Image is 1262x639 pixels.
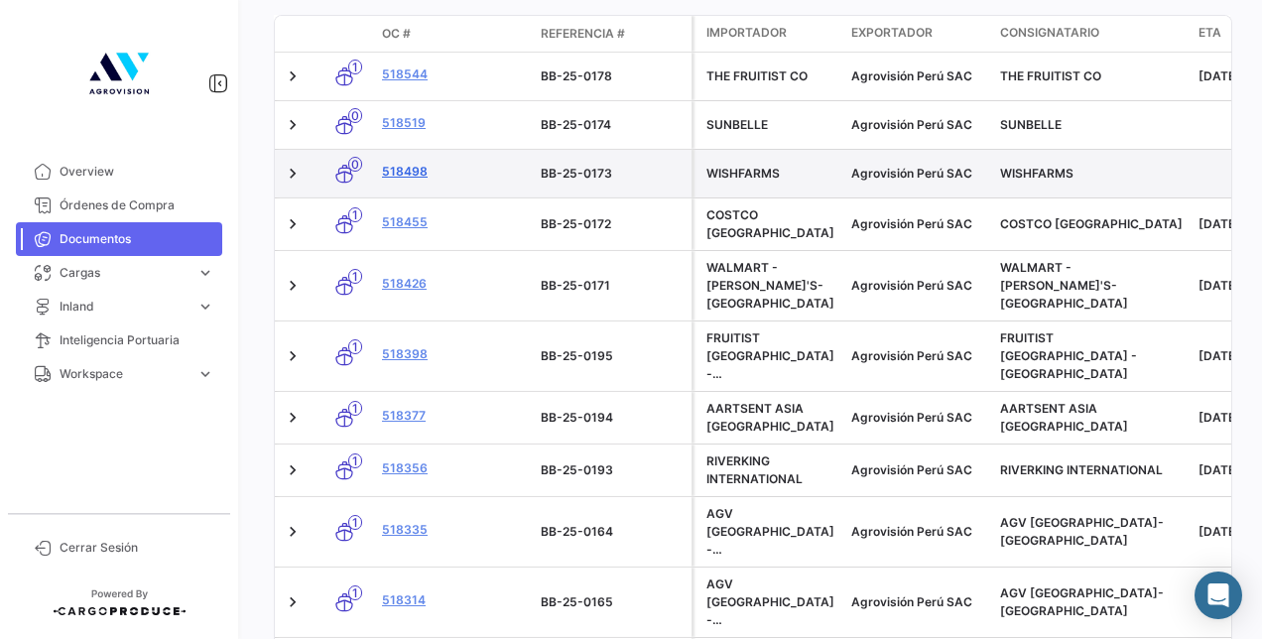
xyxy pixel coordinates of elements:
div: Agrovisión Perú SAC [851,116,984,134]
a: Expand/Collapse Row [283,346,303,366]
span: Cerrar Sesión [60,539,214,557]
a: Expand/Collapse Row [283,66,303,86]
div: THE FRUITIST CO [706,67,835,85]
span: SUNBELLE [1000,117,1062,132]
a: 518544 [382,65,525,83]
a: Expand/Collapse Row [283,276,303,296]
span: 1 [348,207,362,222]
span: WALMART - SAM'S-CHINA [1000,260,1128,311]
div: Agrovisión Perú SAC [851,523,984,541]
div: Agrovisión Perú SAC [851,277,984,295]
div: BB-25-0194 [541,409,684,427]
div: BB-25-0195 [541,347,684,365]
a: Expand/Collapse Row [283,460,303,480]
div: Agrovisión Perú SAC [851,347,984,365]
a: 518498 [382,163,525,181]
span: expand_more [196,264,214,282]
a: Documentos [16,222,222,256]
div: WALMART - [PERSON_NAME]'S-[GEOGRAPHIC_DATA] [706,259,835,313]
datatable-header-cell: Importador [694,16,843,52]
div: WISHFARMS [706,165,835,183]
span: THE FRUITIST CO [1000,68,1101,83]
a: Expand/Collapse Row [283,592,303,612]
div: BB-25-0172 [541,215,684,233]
a: Expand/Collapse Row [283,522,303,542]
a: 518426 [382,275,525,293]
span: Documentos [60,230,214,248]
span: OC # [382,25,411,43]
span: Importador [706,24,787,42]
div: AGV [GEOGRAPHIC_DATA]-[GEOGRAPHIC_DATA] [706,505,835,559]
span: 1 [348,401,362,416]
div: Agrovisión Perú SAC [851,215,984,233]
a: 518335 [382,521,525,539]
datatable-header-cell: Exportador [843,16,992,52]
a: Expand/Collapse Row [283,115,303,135]
span: Consignatario [1000,24,1099,42]
span: 1 [348,60,362,74]
span: 1 [348,269,362,284]
div: BB-25-0164 [541,523,684,541]
a: 518356 [382,459,525,477]
span: 0 [348,157,362,172]
a: 518519 [382,114,525,132]
span: COSTCO TAIWAN [1000,216,1183,231]
div: Agrovisión Perú SAC [851,593,984,611]
a: 518455 [382,213,525,231]
div: AGV [GEOGRAPHIC_DATA]-[GEOGRAPHIC_DATA] [706,575,835,629]
datatable-header-cell: Modo de Transporte [315,26,374,42]
div: SUNBELLE [706,116,835,134]
span: Cargas [60,264,189,282]
div: Agrovisión Perú SAC [851,67,984,85]
span: RIVERKING INTERNATIONAL [1000,462,1163,477]
a: 518398 [382,345,525,363]
div: BB-25-0174 [541,116,684,134]
div: Agrovisión Perú SAC [851,461,984,479]
span: expand_more [196,365,214,383]
span: 0 [348,108,362,123]
a: Expand/Collapse Row [283,408,303,428]
span: Overview [60,163,214,181]
span: expand_more [196,298,214,316]
datatable-header-cell: Consignatario [992,16,1191,52]
span: ETA [1199,24,1221,42]
div: BB-25-0193 [541,461,684,479]
span: 1 [348,453,362,468]
a: Expand/Collapse Row [283,214,303,234]
div: BB-25-0165 [541,593,684,611]
div: Abrir Intercom Messenger [1195,572,1242,619]
div: COSTCO [GEOGRAPHIC_DATA] [706,206,835,242]
a: 518314 [382,591,525,609]
span: 1 [348,515,362,530]
datatable-header-cell: OC # [374,17,533,51]
a: Inteligencia Portuaria [16,323,222,357]
div: RIVERKING INTERNATIONAL [706,452,835,488]
datatable-header-cell: Referencia # [533,17,692,51]
span: FRUITIST SHANGHAI -CHINA [1000,330,1137,381]
div: AARTSENT ASIA [GEOGRAPHIC_DATA] [706,400,835,436]
span: AGV EUROPE-HOLLAND [1000,515,1164,548]
div: Agrovisión Perú SAC [851,409,984,427]
span: Exportador [851,24,933,42]
span: Inland [60,298,189,316]
span: 1 [348,585,362,600]
span: Inteligencia Portuaria [60,331,214,349]
div: FRUITIST [GEOGRAPHIC_DATA] -[GEOGRAPHIC_DATA] [706,329,835,383]
a: Órdenes de Compra [16,189,222,222]
span: Órdenes de Compra [60,196,214,214]
div: BB-25-0173 [541,165,684,183]
span: 1 [348,339,362,354]
div: BB-25-0171 [541,277,684,295]
div: Agrovisión Perú SAC [851,165,984,183]
a: Overview [16,155,222,189]
span: AARTSENT ASIA China [1000,401,1128,434]
div: BB-25-0178 [541,67,684,85]
span: Workspace [60,365,189,383]
span: WISHFARMS [1000,166,1073,181]
a: Expand/Collapse Row [283,164,303,184]
img: 4b7f8542-3a82-4138-a362-aafd166d3a59.jpg [69,24,169,123]
span: Referencia # [541,25,625,43]
a: 518377 [382,407,525,425]
span: AGV EUROPE-HOLLAND [1000,585,1164,618]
